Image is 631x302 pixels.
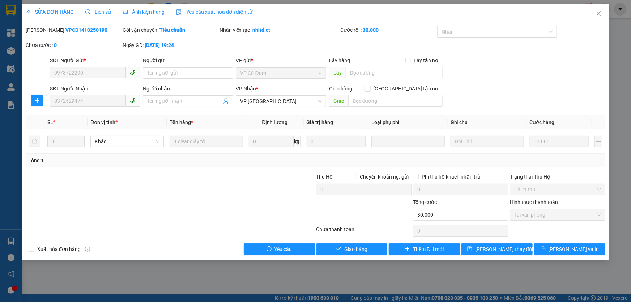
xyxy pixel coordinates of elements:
[363,27,379,33] b: 30.000
[419,173,483,181] span: Phí thu hộ khách nhận trả
[65,27,107,33] b: VPCD1410250190
[346,67,443,78] input: Dọc đường
[368,115,448,129] th: Loại phụ phí
[236,86,256,92] span: VP Nhận
[594,136,602,147] button: plus
[236,56,326,64] div: VP gửi
[514,184,601,195] span: Chưa thu
[9,52,84,64] b: GỬI : VP Cổ Đạm
[448,115,527,129] th: Ghi chú
[344,245,367,253] span: Giao hàng
[307,136,366,147] input: 0
[85,247,90,252] span: info-circle
[9,9,45,45] img: logo.jpg
[475,245,533,253] span: [PERSON_NAME] thay đổi
[50,56,140,64] div: SĐT Người Gửi
[170,136,243,147] input: VD: Bàn, Ghế
[413,199,437,205] span: Tổng cước
[405,246,410,252] span: plus
[530,136,589,147] input: 0
[130,69,136,75] span: phone
[170,119,193,125] span: Tên hàng
[123,9,128,14] span: picture
[26,9,31,14] span: edit
[534,243,605,255] button: printer[PERSON_NAME] và In
[130,98,136,103] span: phone
[68,18,302,27] li: Cổ Đạm, xã [GEOGRAPHIC_DATA], [GEOGRAPHIC_DATA]
[316,243,388,255] button: checkGiao hàng
[549,245,599,253] span: [PERSON_NAME] và In
[143,56,233,64] div: Người gửi
[589,4,609,24] button: Close
[240,96,322,107] span: VP Mỹ Đình
[329,86,352,92] span: Giao hàng
[340,26,436,34] div: Cước rồi :
[329,67,346,78] span: Lấy
[123,41,218,49] div: Ngày GD:
[262,119,287,125] span: Định lượng
[176,9,182,15] img: icon
[541,246,546,252] span: printer
[411,56,443,64] span: Lấy tận nơi
[85,9,90,14] span: clock-circle
[47,119,53,125] span: SL
[307,119,333,125] span: Giá trị hàng
[316,174,333,180] span: Thu Hộ
[329,95,348,107] span: Giao
[90,119,118,125] span: Đơn vị tính
[54,42,57,48] b: 0
[274,245,292,253] span: Yêu cầu
[389,243,460,255] button: plusThêm ĐH mới
[85,9,111,15] span: Lịch sử
[31,95,43,106] button: plus
[244,243,315,255] button: exclamation-circleYêu cầu
[316,225,413,238] div: Chưa thanh toán
[451,136,524,147] input: Ghi Chú
[143,85,233,93] div: Người nhận
[336,246,341,252] span: check
[34,245,84,253] span: Xuất hóa đơn hàng
[219,26,339,34] div: Nhân viên tạo:
[32,98,43,103] span: plus
[267,246,272,252] span: exclamation-circle
[29,136,40,147] button: delete
[240,68,322,78] span: VP Cổ Đạm
[223,98,229,104] span: user-add
[461,243,533,255] button: save[PERSON_NAME] thay đổi
[159,27,185,33] b: Tiêu chuẩn
[95,136,159,147] span: Khác
[145,42,174,48] b: [DATE] 19:24
[514,209,601,220] span: Tại văn phòng
[68,27,302,36] li: Hotline: 1900252555
[123,9,165,15] span: Ảnh kiện hàng
[26,41,121,49] div: Chưa cước :
[176,9,252,15] span: Yêu cầu xuất hóa đơn điện tử
[294,136,301,147] span: kg
[357,173,412,181] span: Chuyển khoản ng. gửi
[413,245,444,253] span: Thêm ĐH mới
[253,27,270,33] b: nhitd.ct
[50,85,140,93] div: SĐT Người Nhận
[596,10,602,16] span: close
[26,9,74,15] span: SỬA ĐƠN HÀNG
[29,157,244,165] div: Tổng: 1
[371,85,443,93] span: [GEOGRAPHIC_DATA] tận nơi
[467,246,472,252] span: save
[329,58,350,63] span: Lấy hàng
[510,173,605,181] div: Trạng thái Thu Hộ
[26,26,121,34] div: [PERSON_NAME]:
[123,26,218,34] div: Gói vận chuyển:
[510,199,558,205] label: Hình thức thanh toán
[530,119,555,125] span: Cước hàng
[348,95,443,107] input: Dọc đường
